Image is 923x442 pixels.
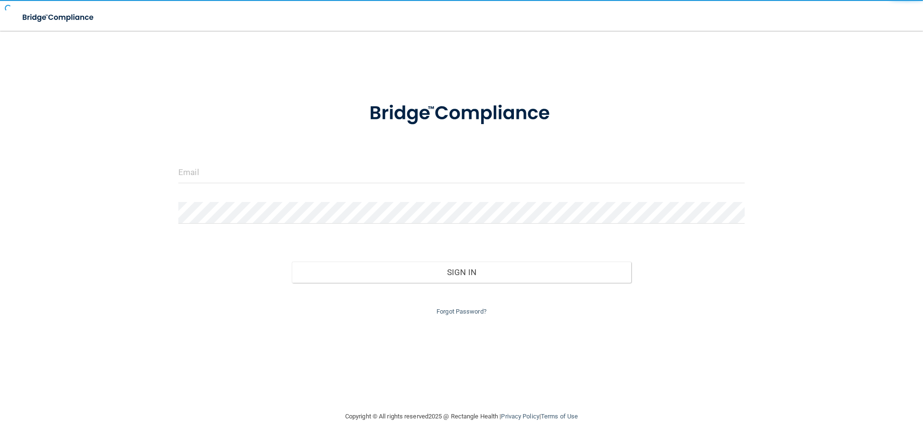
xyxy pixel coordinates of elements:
a: Forgot Password? [437,308,486,315]
button: Sign In [292,262,632,283]
img: bridge_compliance_login_screen.278c3ca4.svg [349,88,574,139]
img: bridge_compliance_login_screen.278c3ca4.svg [14,8,103,27]
input: Email [178,162,745,183]
a: Privacy Policy [501,413,539,420]
a: Terms of Use [541,413,578,420]
div: Copyright © All rights reserved 2025 @ Rectangle Health | | [286,401,637,432]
